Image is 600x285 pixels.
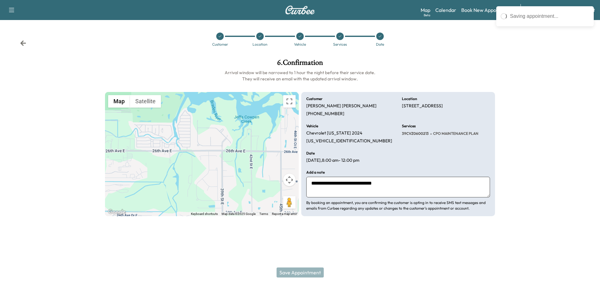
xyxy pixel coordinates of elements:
p: [US_VEHICLE_IDENTIFICATION_NUMBER] [306,138,392,144]
p: [PHONE_NUMBER] [306,111,344,117]
div: Customer [212,43,228,46]
h6: Customer [306,97,322,101]
h6: Arrival window will be narrowed to 1 hour the night before their service date. They will receive ... [105,69,495,82]
h6: Services [402,124,416,128]
button: Show street map [108,95,130,108]
p: By booking an appointment, you are confirming the customer is opting in to receive SMS text messa... [306,200,490,211]
span: 39CVZ0600213 [402,131,429,136]
a: Book New Appointment [461,6,514,14]
a: Terms (opens in new tab) [259,212,268,216]
p: [DATE] , 8:00 am - 12:00 pm [306,158,359,163]
button: Drag Pegman onto the map to open Street View [283,196,296,209]
h6: Date [306,151,315,155]
div: Back [20,40,26,46]
button: Keyboard shortcuts [191,212,218,216]
img: Google [107,208,127,216]
h6: Vehicle [306,124,318,128]
button: Show satellite imagery [130,95,161,108]
span: - [429,130,432,137]
p: Chevrolet [US_STATE] 2024 [306,130,362,136]
h6: Add a note [306,170,325,174]
div: Services [333,43,347,46]
img: Curbee Logo [285,6,315,14]
button: Toggle fullscreen view [283,95,296,108]
div: Saving appointment... [510,13,589,20]
h1: 6 . Confirmation [105,59,495,69]
p: [STREET_ADDRESS] [402,103,443,109]
div: Date [376,43,384,46]
a: Open this area in Google Maps (opens a new window) [107,208,127,216]
span: CPO MAINTENANCE PLAN [432,131,478,136]
h6: Location [402,97,417,101]
p: [PERSON_NAME] [PERSON_NAME] [306,103,377,109]
div: Beta [424,13,430,18]
button: Map camera controls [283,174,296,186]
span: Map data ©2025 Google [222,212,256,216]
a: Calendar [435,6,456,14]
a: Report a map error [272,212,297,216]
div: Vehicle [294,43,306,46]
a: MapBeta [421,6,430,14]
div: Location [252,43,267,46]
